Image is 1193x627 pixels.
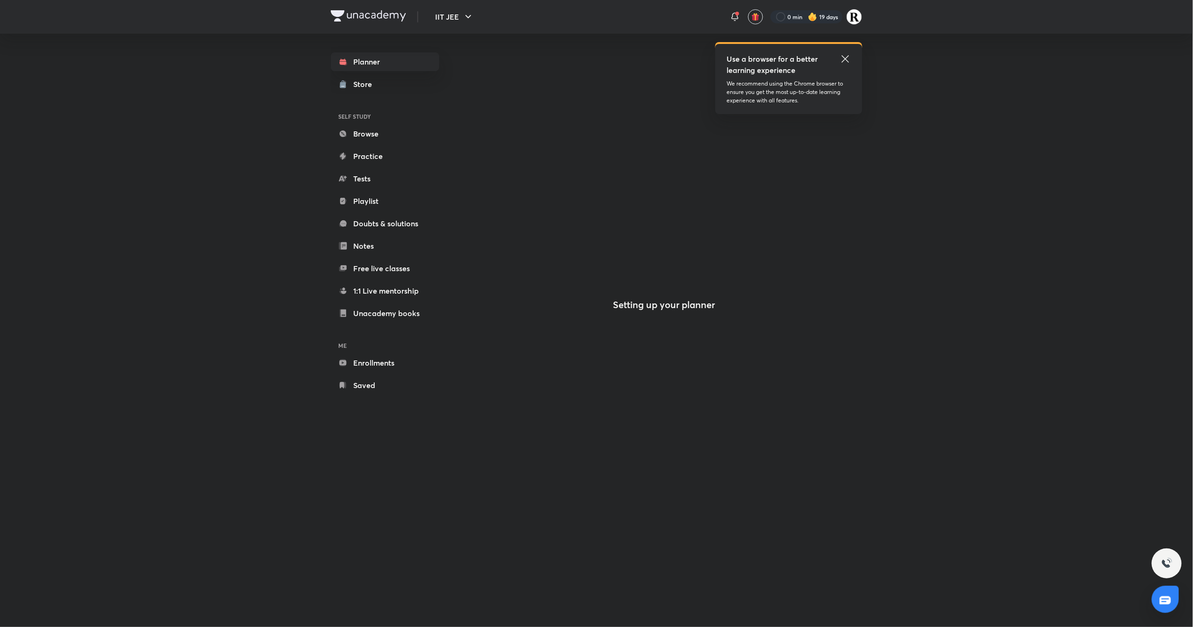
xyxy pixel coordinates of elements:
img: avatar [751,13,760,21]
button: IIT JEE [429,7,480,26]
a: Playlist [331,192,439,210]
a: Store [331,75,439,94]
div: Store [353,79,378,90]
a: Notes [331,237,439,255]
a: Unacademy books [331,304,439,323]
img: Rakhi Sharma [846,9,862,25]
a: 1:1 Live mentorship [331,281,439,300]
img: ttu [1161,558,1172,569]
h5: Use a browser for a better learning experience [727,53,820,76]
a: Company Logo [331,10,406,24]
a: Free live classes [331,259,439,278]
img: Company Logo [331,10,406,22]
a: Tests [331,169,439,188]
a: Practice [331,147,439,166]
p: We recommend using the Chrome browser to ensure you get the most up-to-date learning experience w... [727,79,851,105]
a: Enrollments [331,353,439,372]
button: avatar [748,9,763,24]
h6: SELF STUDY [331,108,439,124]
h4: Setting up your planner [613,299,715,310]
a: Planner [331,52,439,71]
a: Doubts & solutions [331,214,439,233]
a: Browse [331,124,439,143]
a: Saved [331,376,439,395]
h6: ME [331,338,439,353]
img: streak [808,12,817,22]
